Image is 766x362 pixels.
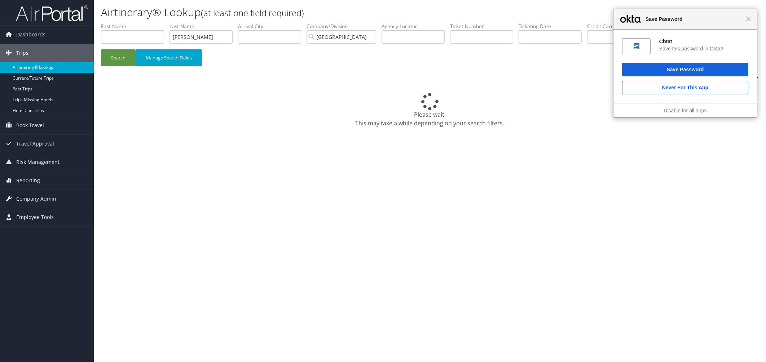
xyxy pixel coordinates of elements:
[587,23,656,30] label: Credit Card - Last 4 Digits
[201,7,304,19] small: (at least one field required)
[642,15,746,23] span: Save Password
[659,38,748,45] div: Cbtat
[16,26,45,44] span: Dashboards
[450,23,519,30] label: Ticket Number
[16,135,54,153] span: Travel Approval
[101,93,759,128] div: Please wait. This may take a while depending on your search filters.
[16,190,56,208] span: Company Admin
[136,49,202,66] button: Manage Search Fields
[16,208,54,226] span: Employee Tools
[659,45,748,52] div: Save this password in Okta?
[101,49,136,66] button: Search
[101,5,540,20] h1: Airtinerary® Lookup
[238,23,307,30] label: Arrival City
[16,153,60,171] span: Risk Management
[170,23,238,30] label: Last Name
[622,81,748,94] button: Never for this App
[702,4,759,25] a: [PERSON_NAME]
[382,23,450,30] label: Agency Locator
[622,63,748,76] button: Save Password
[664,108,706,113] a: Disable for all apps
[16,171,40,189] span: Reporting
[16,5,88,22] img: airportal-logo.png
[746,16,751,22] span: Close
[101,23,170,30] label: First Name
[16,116,44,134] span: Book Travel
[307,23,382,30] label: Company/Division
[519,23,587,30] label: Ticketing Date
[634,43,639,49] img: 9IrUADAAAABklEQVQDAMp15y9HRpfFAAAAAElFTkSuQmCC
[16,44,28,62] span: Trips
